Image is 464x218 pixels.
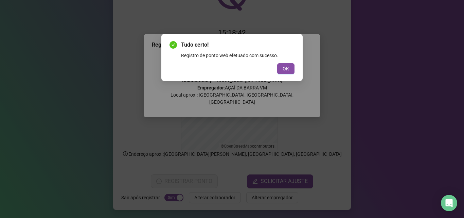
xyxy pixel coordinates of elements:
[283,65,289,72] span: OK
[169,41,177,49] span: check-circle
[181,41,295,49] span: Tudo certo!
[181,52,295,59] div: Registro de ponto web efetuado com sucesso.
[441,195,457,211] div: Open Intercom Messenger
[277,63,295,74] button: OK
